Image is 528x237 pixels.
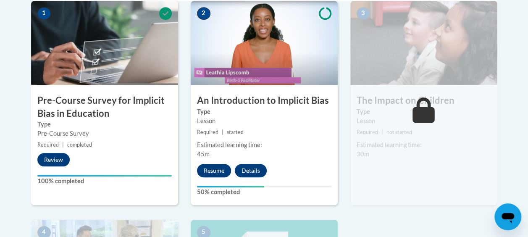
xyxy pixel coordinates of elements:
[222,129,223,135] span: |
[357,7,370,20] span: 3
[227,129,244,135] span: started
[197,187,331,197] label: 50% completed
[197,164,231,177] button: Resume
[350,94,497,107] h3: The Impact on Children
[197,150,210,158] span: 45m
[62,142,64,148] span: |
[357,129,378,135] span: Required
[197,186,264,187] div: Your progress
[381,129,383,135] span: |
[31,94,178,120] h3: Pre-Course Survey for Implicit Bias in Education
[357,140,491,150] div: Estimated learning time:
[37,176,172,186] label: 100% completed
[350,1,497,85] img: Course Image
[357,116,491,126] div: Lesson
[37,175,172,176] div: Your progress
[197,129,218,135] span: Required
[235,164,267,177] button: Details
[37,129,172,138] div: Pre-Course Survey
[494,203,521,230] iframe: Button to launch messaging window
[357,107,491,116] label: Type
[191,1,338,85] img: Course Image
[37,120,172,129] label: Type
[191,94,338,107] h3: An Introduction to Implicit Bias
[357,150,369,158] span: 30m
[37,142,59,148] span: Required
[197,107,331,116] label: Type
[197,7,210,20] span: 2
[386,129,412,135] span: not started
[31,1,178,85] img: Course Image
[37,153,70,166] button: Review
[197,140,331,150] div: Estimated learning time:
[67,142,92,148] span: completed
[37,7,51,20] span: 1
[197,116,331,126] div: Lesson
